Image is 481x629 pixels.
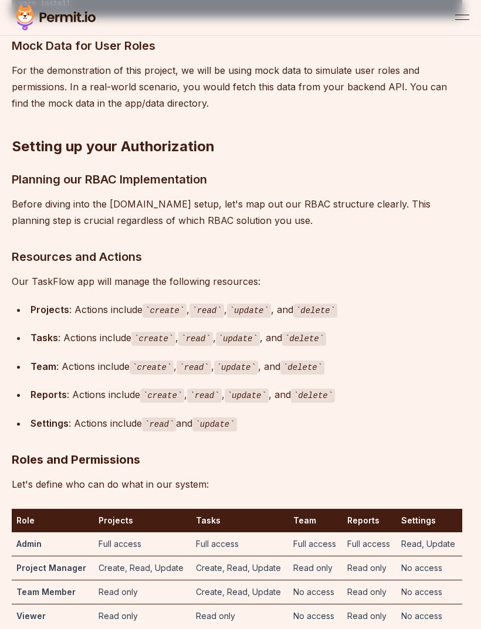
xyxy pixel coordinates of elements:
[293,515,316,525] strong: Team
[196,515,221,525] strong: Tasks
[94,604,191,628] td: Read only
[397,580,462,604] td: No access
[16,587,76,597] strong: Team Member
[16,563,86,573] strong: Project Manager
[143,304,187,318] code: create
[94,532,191,556] td: Full access
[130,361,174,375] code: create
[280,361,324,375] code: delete
[16,515,35,525] strong: Role
[293,304,337,318] code: delete
[343,532,397,556] td: Full access
[455,11,469,25] button: open menu
[12,453,140,467] strong: Roles and Permissions
[31,332,58,344] strong: Tasks
[214,361,258,375] code: update
[31,301,462,318] div: : Actions include , , , and
[191,532,289,556] td: Full access
[31,415,462,432] div: : Actions include and
[216,332,260,346] code: update
[131,332,175,346] code: create
[347,515,380,525] strong: Reports
[31,304,69,315] strong: Projects
[99,515,133,525] strong: Projects
[291,389,335,403] code: delete
[397,532,462,556] td: Read, Update
[140,389,184,403] code: create
[192,417,236,431] code: update
[227,304,271,318] code: update
[31,389,67,400] strong: Reports
[16,611,46,621] strong: Viewer
[12,2,100,33] img: Permit logo
[397,556,462,580] td: No access
[177,361,211,375] code: read
[343,604,397,628] td: Read only
[94,556,191,580] td: Create, Read, Update
[289,604,343,628] td: No access
[397,604,462,628] td: No access
[12,476,462,492] p: Let's define who can do what in our system:
[16,539,42,549] strong: Admin
[191,556,289,580] td: Create, Read, Update
[12,196,462,229] p: Before diving into the [DOMAIN_NAME] setup, let's map out our RBAC structure clearly. This planni...
[31,361,56,372] strong: Team
[289,532,343,556] td: Full access
[191,604,289,628] td: Read only
[12,247,462,266] h3: Resources and Actions
[191,580,289,604] td: Create, Read, Update
[401,515,436,525] strong: Settings
[12,170,462,189] h3: Planning our RBAC Implementation
[282,332,326,346] code: delete
[12,90,462,156] h2: Setting up your Authorization
[94,580,191,604] td: Read only
[31,417,69,429] strong: Settings
[31,386,462,403] div: : Actions include , , , and
[289,556,343,580] td: Read only
[178,332,212,346] code: read
[31,329,462,346] div: : Actions include , , , and
[31,358,462,375] div: : Actions include , , , and
[12,62,462,111] p: For the demonstration of this project, we will be using mock data to simulate user roles and perm...
[343,556,397,580] td: Read only
[12,36,462,55] h3: Mock Data for User Roles
[289,580,343,604] td: No access
[225,389,269,403] code: update
[189,304,223,318] code: read
[142,417,176,431] code: read
[12,273,462,290] p: Our TaskFlow app will manage the following resources:
[343,580,397,604] td: Read only
[187,389,221,403] code: read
